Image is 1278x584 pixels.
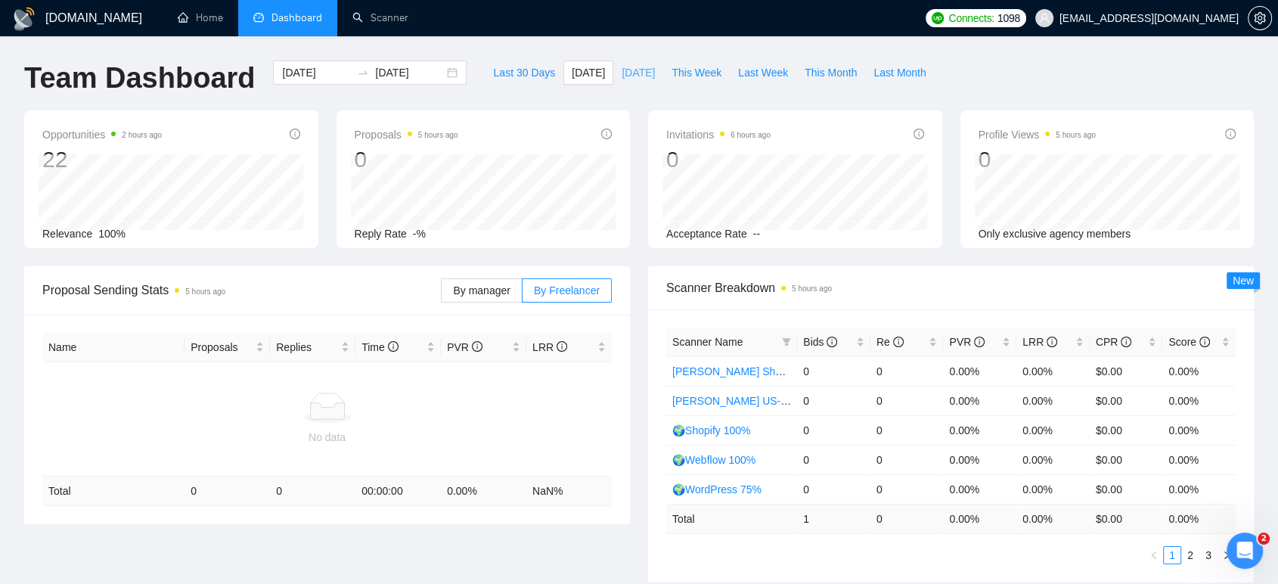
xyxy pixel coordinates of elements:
[1233,275,1254,287] span: New
[1022,336,1057,348] span: LRR
[388,341,399,352] span: info-circle
[1162,386,1236,415] td: 0.00%
[943,474,1016,504] td: 0.00%
[870,474,944,504] td: 0
[876,336,904,348] span: Re
[563,61,613,85] button: [DATE]
[1258,533,1270,545] span: 2
[666,145,771,174] div: 0
[1090,415,1163,445] td: $0.00
[413,228,426,240] span: -%
[1222,551,1231,560] span: right
[1047,337,1057,347] span: info-circle
[805,64,857,81] span: This Month
[666,228,747,240] span: Acceptance Rate
[1149,551,1159,560] span: left
[1249,12,1271,24] span: setting
[1181,546,1199,564] li: 2
[672,424,750,436] a: 🌍Shopify 100%
[1016,356,1090,386] td: 0.00%
[672,365,864,377] a: [PERSON_NAME] Shopify 75% to 100%
[601,129,612,139] span: info-circle
[42,228,92,240] span: Relevance
[185,287,225,296] time: 5 hours ago
[375,64,444,81] input: End date
[979,126,1097,144] span: Profile Views
[1162,415,1236,445] td: 0.00%
[672,454,755,466] a: 🌍Webflow 100%
[1016,504,1090,533] td: 0.00 %
[792,284,832,293] time: 5 hours ago
[1056,131,1096,139] time: 5 hours ago
[1090,386,1163,415] td: $0.00
[1039,13,1050,23] span: user
[943,415,1016,445] td: 0.00%
[948,10,994,26] span: Connects:
[1090,356,1163,386] td: $0.00
[1090,504,1163,533] td: $ 0.00
[753,228,760,240] span: --
[893,337,904,347] span: info-circle
[865,61,934,85] button: Last Month
[797,356,870,386] td: 0
[12,7,36,31] img: logo
[178,11,223,24] a: homeHome
[870,504,944,533] td: 0
[485,61,563,85] button: Last 30 Days
[42,145,162,174] div: 22
[42,281,441,300] span: Proposal Sending Stats
[1182,547,1199,564] a: 2
[779,331,794,353] span: filter
[949,336,985,348] span: PVR
[1248,12,1272,24] a: setting
[191,339,253,356] span: Proposals
[1199,546,1218,564] li: 3
[914,129,924,139] span: info-circle
[666,126,771,144] span: Invitations
[532,341,567,353] span: LRR
[1248,6,1272,30] button: setting
[1163,546,1181,564] li: 1
[1200,547,1217,564] a: 3
[352,11,408,24] a: searchScanner
[672,395,870,407] a: [PERSON_NAME] US-Only Shopify 100%
[873,64,926,81] span: Last Month
[122,131,162,139] time: 2 hours ago
[185,333,270,362] th: Proposals
[557,341,567,352] span: info-circle
[1227,533,1263,569] iframe: Intercom live chat
[42,126,162,144] span: Opportunities
[1162,445,1236,474] td: 0.00%
[1016,415,1090,445] td: 0.00%
[1162,504,1236,533] td: 0.00 %
[472,341,482,352] span: info-circle
[1121,337,1131,347] span: info-circle
[1162,356,1236,386] td: 0.00%
[534,284,600,297] span: By Freelancer
[270,333,355,362] th: Replies
[672,336,743,348] span: Scanner Name
[361,341,398,353] span: Time
[870,415,944,445] td: 0
[1016,445,1090,474] td: 0.00%
[526,477,612,506] td: NaN %
[943,504,1016,533] td: 0.00 %
[185,477,270,506] td: 0
[1016,474,1090,504] td: 0.00%
[731,131,771,139] time: 6 hours ago
[42,333,185,362] th: Name
[447,341,482,353] span: PVR
[270,477,355,506] td: 0
[98,228,126,240] span: 100%
[355,228,407,240] span: Reply Rate
[441,477,526,506] td: 0.00 %
[797,445,870,474] td: 0
[1164,547,1180,564] a: 1
[1199,337,1210,347] span: info-circle
[663,61,730,85] button: This Week
[803,336,837,348] span: Bids
[357,67,369,79] span: to
[672,64,721,81] span: This Week
[932,12,944,24] img: upwork-logo.png
[48,429,606,446] div: No data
